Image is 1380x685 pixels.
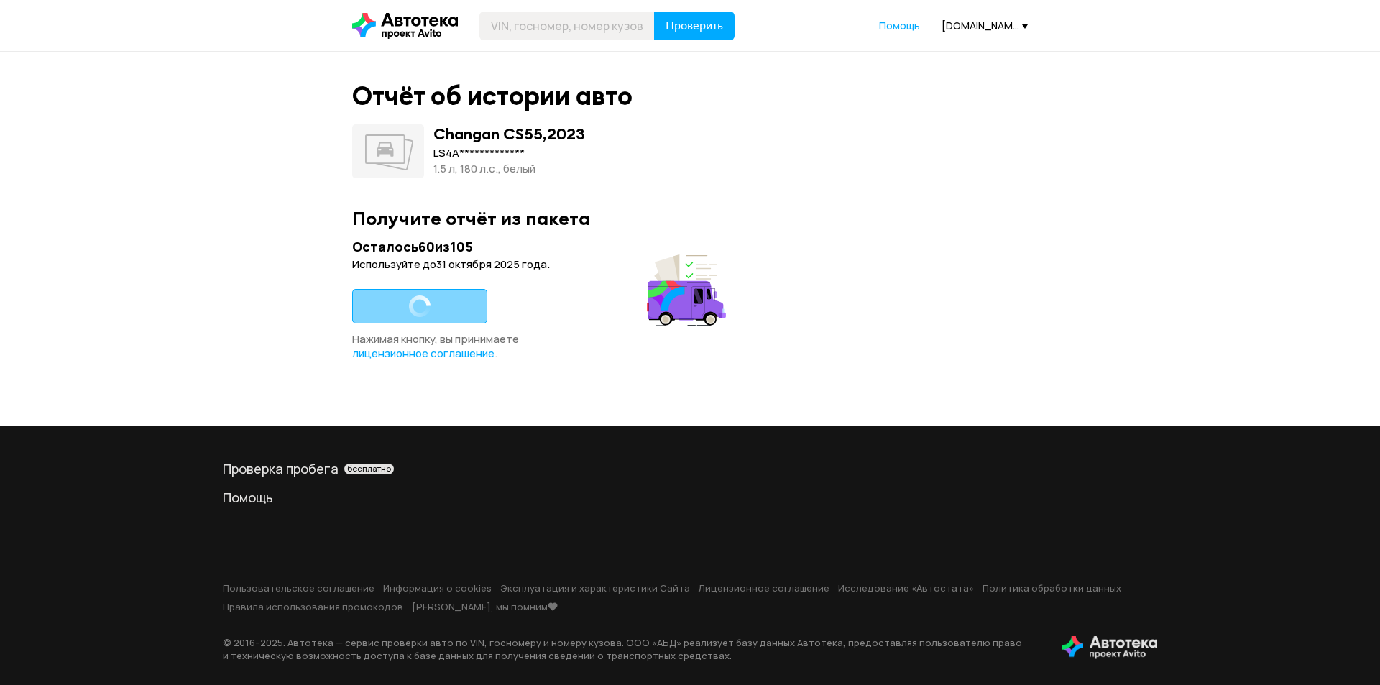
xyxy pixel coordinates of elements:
[654,12,735,40] button: Проверить
[352,257,730,272] div: Используйте до 31 октября 2025 года .
[223,600,403,613] a: Правила использования промокодов
[223,636,1039,662] p: © 2016– 2025 . Автотека — сервис проверки авто по VIN, госномеру и номеру кузова. ООО «АБД» реали...
[879,19,920,32] span: Помощь
[352,207,1028,229] div: Получите отчёт из пакета
[838,581,974,594] a: Исследование «Автостата»
[879,19,920,33] a: Помощь
[983,581,1121,594] a: Политика обработки данных
[223,460,1157,477] a: Проверка пробегабесплатно
[223,581,374,594] a: Пользовательское соглашение
[942,19,1028,32] div: [DOMAIN_NAME][EMAIL_ADDRESS][DOMAIN_NAME]
[352,238,730,256] div: Осталось 60 из 105
[1062,636,1157,659] img: tWS6KzJlK1XUpy65r7uaHVIs4JI6Dha8Nraz9T2hA03BhoCc4MtbvZCxBLwJIh+mQSIAkLBJpqMoKVdP8sONaFJLCz6I0+pu7...
[433,124,585,143] div: Changan CS55 , 2023
[352,81,632,111] div: Отчёт об истории авто
[383,581,492,594] a: Информация о cookies
[412,600,558,613] a: [PERSON_NAME], мы помним
[500,581,690,594] a: Эксплуатация и характеристики Сайта
[347,464,391,474] span: бесплатно
[352,331,519,361] span: Нажимая кнопку, вы принимаете .
[433,161,585,177] div: 1.5 л, 180 л.c., белый
[666,20,723,32] span: Проверить
[479,12,655,40] input: VIN, госномер, номер кузова
[223,460,1157,477] div: Проверка пробега
[352,346,494,361] span: лицензионное соглашение
[699,581,829,594] a: Лицензионное соглашение
[223,489,1157,506] a: Помощь
[352,346,494,361] a: лицензионное соглашение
